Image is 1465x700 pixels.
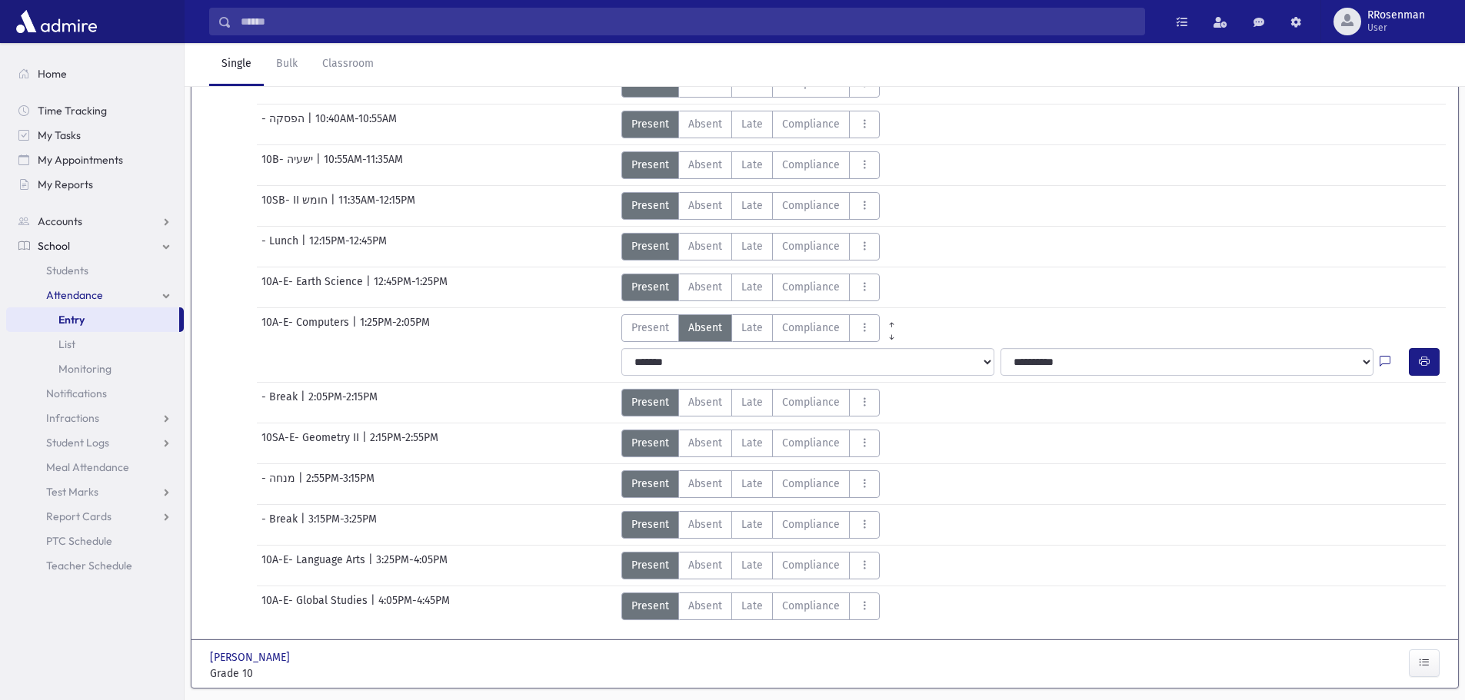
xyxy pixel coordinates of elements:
[38,214,82,228] span: Accounts
[231,8,1144,35] input: Search
[6,332,184,357] a: List
[306,470,375,498] span: 2:55PM-3:15PM
[880,327,904,339] a: All Later
[210,649,293,665] span: [PERSON_NAME]
[621,192,880,220] div: AttTypes
[38,153,123,167] span: My Appointments
[46,386,107,400] span: Notifications
[58,313,85,327] span: Entry
[741,320,763,336] span: Late
[741,557,763,573] span: Late
[631,197,669,214] span: Present
[261,430,362,457] span: 10SA-E- Geometry II
[688,394,722,410] span: Absent
[309,233,387,260] span: 12:15PM-12:45PM
[6,307,179,332] a: Entry
[360,314,430,342] span: 1:25PM-2:05PM
[782,557,840,573] span: Compliance
[301,389,308,416] span: |
[741,116,763,132] span: Late
[298,470,306,498] span: |
[741,157,763,173] span: Late
[741,279,763,295] span: Late
[308,389,378,416] span: 2:05PM-2:15PM
[782,116,840,132] span: Compliance
[362,430,370,457] span: |
[6,148,184,172] a: My Appointments
[378,592,450,620] span: 4:05PM-4:45PM
[621,552,880,579] div: AttTypes
[374,274,448,301] span: 12:45PM-1:25PM
[631,557,669,573] span: Present
[741,516,763,532] span: Late
[376,552,448,579] span: 3:25PM-4:05PM
[261,314,352,342] span: 10A-E- Computers
[210,665,402,682] span: Grade 10
[261,592,371,620] span: 10A-E- Global Studies
[621,389,880,416] div: AttTypes
[782,394,840,410] span: Compliance
[366,274,374,301] span: |
[688,279,722,295] span: Absent
[688,476,722,492] span: Absent
[782,435,840,451] span: Compliance
[308,111,315,138] span: |
[12,6,101,37] img: AdmirePro
[621,151,880,179] div: AttTypes
[688,197,722,214] span: Absent
[6,381,184,406] a: Notifications
[46,264,88,277] span: Students
[631,279,669,295] span: Present
[6,529,184,553] a: PTC Schedule
[880,314,904,327] a: All Prior
[741,435,763,451] span: Late
[46,460,129,474] span: Meal Attendance
[261,552,368,579] span: 10A-E- Language Arts
[261,151,316,179] span: 10B- ישעיה
[261,511,301,539] span: - Break
[352,314,360,342] span: |
[301,511,308,539] span: |
[38,128,81,142] span: My Tasks
[621,511,880,539] div: AttTypes
[261,233,301,260] span: - Lunch
[46,411,99,425] span: Infractions
[782,238,840,254] span: Compliance
[782,516,840,532] span: Compliance
[6,406,184,430] a: Infractions
[6,283,184,307] a: Attendance
[1367,22,1425,34] span: User
[38,177,93,191] span: My Reports
[631,598,669,614] span: Present
[6,234,184,258] a: School
[264,43,310,86] a: Bulk
[261,389,301,416] span: - Break
[338,192,415,220] span: 11:35AM-12:15PM
[6,98,184,123] a: Time Tracking
[6,209,184,234] a: Accounts
[688,516,722,532] span: Absent
[688,598,722,614] span: Absent
[688,238,722,254] span: Absent
[316,151,324,179] span: |
[58,337,75,351] span: List
[688,320,722,336] span: Absent
[38,239,70,253] span: School
[370,430,438,457] span: 2:15PM-2:55PM
[631,476,669,492] span: Present
[6,172,184,197] a: My Reports
[371,592,378,620] span: |
[741,238,763,254] span: Late
[6,430,184,455] a: Student Logs
[308,511,377,539] span: 3:15PM-3:25PM
[782,157,840,173] span: Compliance
[6,357,184,381] a: Monitoring
[688,157,722,173] span: Absent
[324,151,403,179] span: 10:55AM-11:35AM
[46,509,112,523] span: Report Cards
[261,274,366,301] span: 10A-E- Earth Science
[621,592,880,620] div: AttTypes
[741,394,763,410] span: Late
[782,320,840,336] span: Compliance
[782,598,840,614] span: Compliance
